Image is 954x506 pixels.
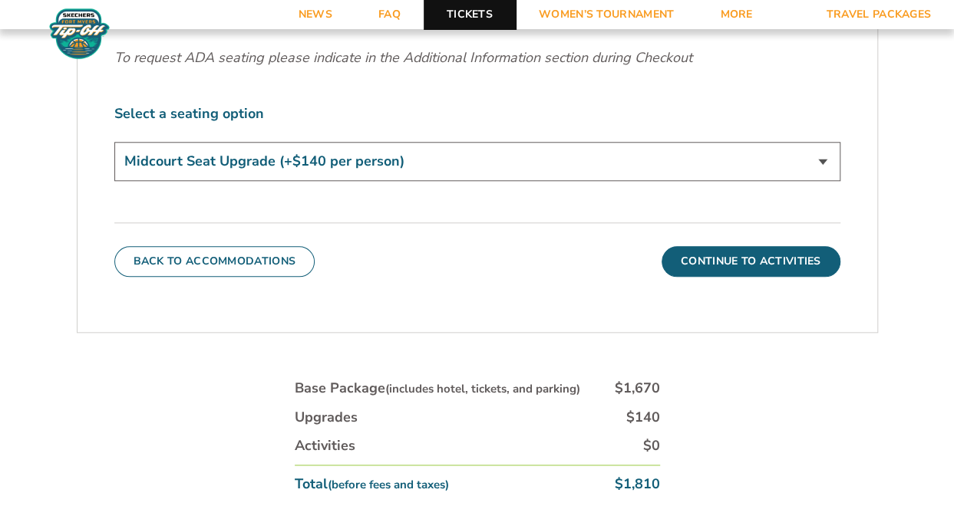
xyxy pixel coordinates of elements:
[295,475,449,494] div: Total
[615,475,660,494] div: $1,810
[114,246,315,277] button: Back To Accommodations
[615,379,660,398] div: $1,670
[46,8,113,60] img: Fort Myers Tip-Off
[295,408,358,427] div: Upgrades
[295,436,355,455] div: Activities
[385,381,580,396] small: (includes hotel, tickets, and parking)
[626,408,660,427] div: $140
[295,379,580,398] div: Base Package
[114,104,840,123] label: Select a seating option
[328,477,449,492] small: (before fees and taxes)
[114,48,692,67] em: To request ADA seating please indicate in the Additional Information section during Checkout
[643,436,660,455] div: $0
[662,246,840,277] button: Continue To Activities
